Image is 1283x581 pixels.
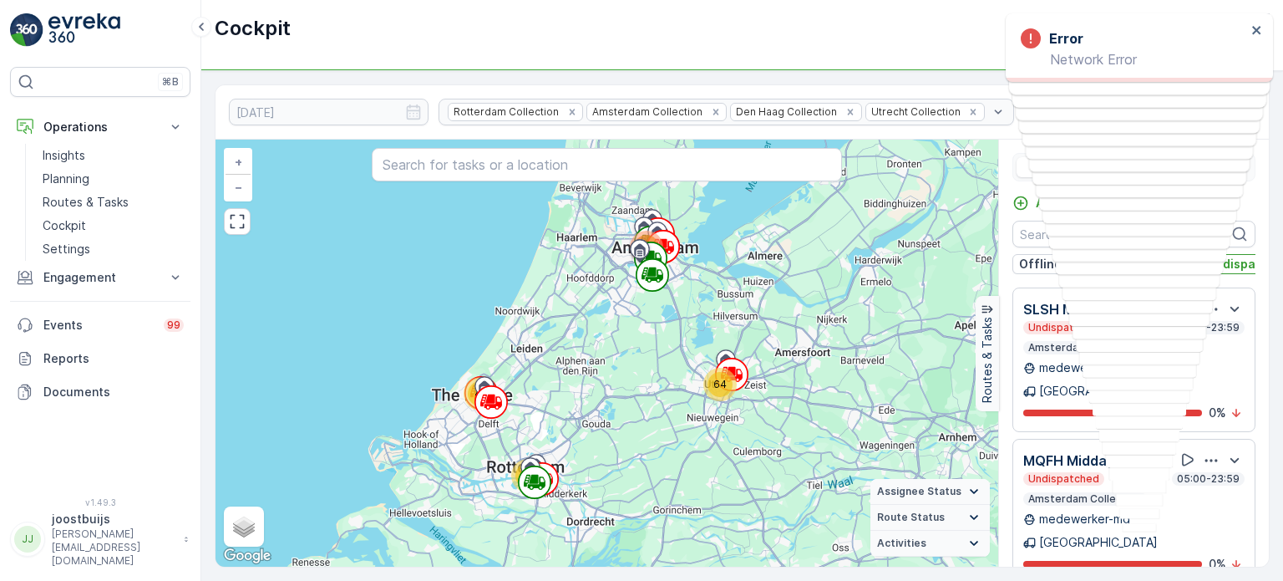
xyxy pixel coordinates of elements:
p: Network Error [1021,52,1246,67]
button: JJjoostbuijs[PERSON_NAME][EMAIL_ADDRESS][DOMAIN_NAME] [10,511,190,568]
p: Engagement [43,269,157,286]
span: Route Status [877,511,945,524]
span: − [235,180,243,194]
a: Zoom In [226,150,251,175]
p: Planning [43,171,89,187]
p: Amsterdam Collection [1027,341,1144,354]
p: ⌘B [162,75,179,89]
p: Cockpit [215,15,291,42]
a: Layers [226,508,262,545]
img: logo_light-DOdMpM7g.png [48,13,120,47]
button: close [1251,23,1263,39]
p: [PERSON_NAME][EMAIL_ADDRESS][DOMAIN_NAME] [52,527,175,568]
button: Engagement [10,261,190,294]
p: 0 % [1209,556,1226,573]
p: Add Ad Hoc Route [1036,195,1140,212]
p: Insights [43,147,85,164]
a: Settings [36,237,190,261]
p: 0 % [1209,405,1226,421]
summary: Route Status [870,505,990,531]
div: 64 [703,368,737,401]
p: medewerker-mq [1039,511,1130,527]
p: [GEOGRAPHIC_DATA] [1039,534,1158,551]
div: 251 [630,231,663,264]
span: + [235,155,242,169]
a: Documents [10,375,190,409]
p: 99 [167,319,180,332]
p: Documents [43,384,184,400]
p: Amsterdam Collection [1027,492,1144,506]
img: logo [10,13,43,47]
p: Routes & Tasks [979,317,996,403]
p: Settings [43,241,90,257]
div: JJ [14,526,41,553]
p: Operations [43,119,157,135]
input: Search Routes [1012,221,1255,247]
a: Insights [36,144,190,167]
p: [GEOGRAPHIC_DATA] [1039,383,1158,400]
span: v 1.49.3 [10,497,190,507]
span: Activities [877,537,926,550]
p: Events [43,317,154,334]
p: SLSH Middag [1023,299,1111,319]
button: Offline (5) [1012,254,1087,274]
p: Cockpit [43,217,86,234]
div: 41 [464,377,497,410]
a: Cockpit [36,214,190,237]
span: Assignee Status [877,485,961,498]
p: Undispatched [1027,472,1101,486]
span: 64 [713,378,727,390]
input: dd/mm/yyyy [229,99,429,125]
p: Reports [43,350,184,367]
a: Zoom Out [226,175,251,200]
p: joostbuijs [52,511,175,527]
a: Reports [10,342,190,375]
input: Search for tasks or a location [372,148,841,181]
p: 05:00-23:59 [1175,321,1241,334]
img: Google [220,545,275,567]
p: 05:00-23:59 [1175,472,1241,486]
p: MQFH Middag [1023,451,1115,471]
p: Undispatched [1027,321,1101,334]
button: Operations [10,110,190,144]
a: Add Ad Hoc Route [1012,195,1140,212]
a: Planning [36,167,190,191]
a: Events99 [10,308,190,342]
div: 75 [511,459,545,492]
a: Open this area in Google Maps (opens a new window) [220,545,275,567]
a: Routes & Tasks [36,191,190,214]
p: Offline (5) [1019,256,1080,273]
p: medewerker-wg [1039,359,1130,376]
summary: Assignee Status [870,479,990,505]
h3: Error [1049,28,1083,48]
summary: Activities [870,531,990,557]
p: Routes & Tasks [43,194,129,211]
